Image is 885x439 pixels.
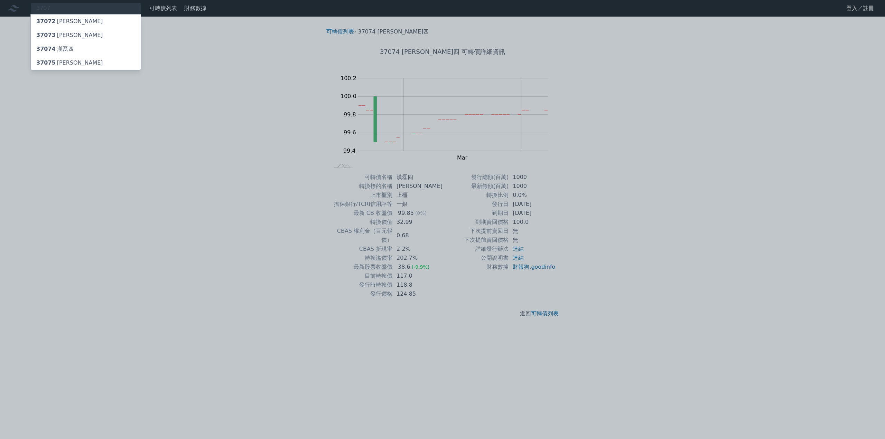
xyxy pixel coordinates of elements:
span: 37073 [36,32,56,38]
span: 37072 [36,18,56,25]
div: [PERSON_NAME] [36,59,103,67]
div: [PERSON_NAME] [36,17,103,26]
span: 37074 [36,46,56,52]
div: [PERSON_NAME] [36,31,103,39]
span: 37075 [36,59,56,66]
a: 37072[PERSON_NAME] [31,15,141,28]
a: 37074漢磊四 [31,42,141,56]
a: 37075[PERSON_NAME] [31,56,141,70]
a: 37073[PERSON_NAME] [31,28,141,42]
div: 漢磊四 [36,45,74,53]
